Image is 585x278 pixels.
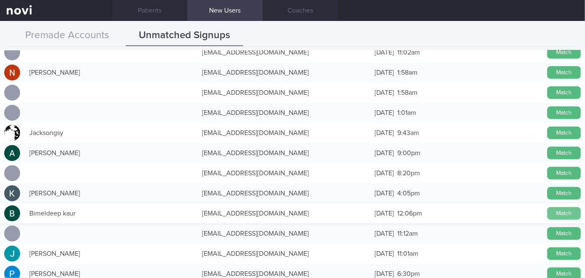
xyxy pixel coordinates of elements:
span: [DATE] [375,109,394,116]
button: Match [547,86,581,99]
div: [PERSON_NAME] [25,185,198,202]
span: [DATE] [375,250,394,257]
span: 11:02am [397,49,420,56]
button: Unmatched Signups [126,25,243,46]
div: [PERSON_NAME] [25,64,198,81]
div: [EMAIL_ADDRESS][DOMAIN_NAME] [198,104,370,121]
div: [EMAIL_ADDRESS][DOMAIN_NAME] [198,165,370,182]
span: [DATE] [375,230,394,237]
div: [EMAIL_ADDRESS][DOMAIN_NAME] [198,205,370,222]
span: [DATE] [375,150,394,156]
div: Jacksongsy [25,125,198,141]
span: 6:30pm [397,270,420,277]
button: Premade Accounts [8,25,126,46]
button: Match [547,66,581,79]
div: [EMAIL_ADDRESS][DOMAIN_NAME] [198,185,370,202]
span: [DATE] [375,190,394,197]
span: [DATE] [375,69,394,76]
span: [DATE] [375,170,394,177]
span: 12:06pm [397,210,422,217]
span: 11:12am [397,230,418,237]
span: 1:58am [397,89,417,96]
div: [EMAIL_ADDRESS][DOMAIN_NAME] [198,145,370,161]
div: [EMAIL_ADDRESS][DOMAIN_NAME] [198,125,370,141]
button: Match [547,167,581,179]
span: [DATE] [375,210,394,217]
span: [DATE] [375,89,394,96]
div: [PERSON_NAME] [25,145,198,161]
div: [EMAIL_ADDRESS][DOMAIN_NAME] [198,84,370,101]
span: 8:20pm [397,170,420,177]
button: Match [547,46,581,59]
span: [DATE] [375,130,394,136]
span: 9:43am [397,130,419,136]
span: [DATE] [375,49,394,56]
div: Bimeldeep kaur [25,205,198,222]
button: Match [547,227,581,240]
span: 9:00pm [397,150,420,156]
button: Match [547,147,581,159]
span: 1:58am [397,69,417,76]
span: 4:05pm [397,190,420,197]
div: [PERSON_NAME] [25,245,198,262]
div: [EMAIL_ADDRESS][DOMAIN_NAME] [198,44,370,61]
button: Match [547,127,581,139]
div: [EMAIL_ADDRESS][DOMAIN_NAME] [198,225,370,242]
div: [EMAIL_ADDRESS][DOMAIN_NAME] [198,245,370,262]
span: 11:01am [397,250,418,257]
button: Match [547,207,581,220]
span: 1:01am [397,109,416,116]
span: [DATE] [375,270,394,277]
button: Match [547,247,581,260]
div: [EMAIL_ADDRESS][DOMAIN_NAME] [198,64,370,81]
button: Match [547,107,581,119]
button: Match [547,187,581,200]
